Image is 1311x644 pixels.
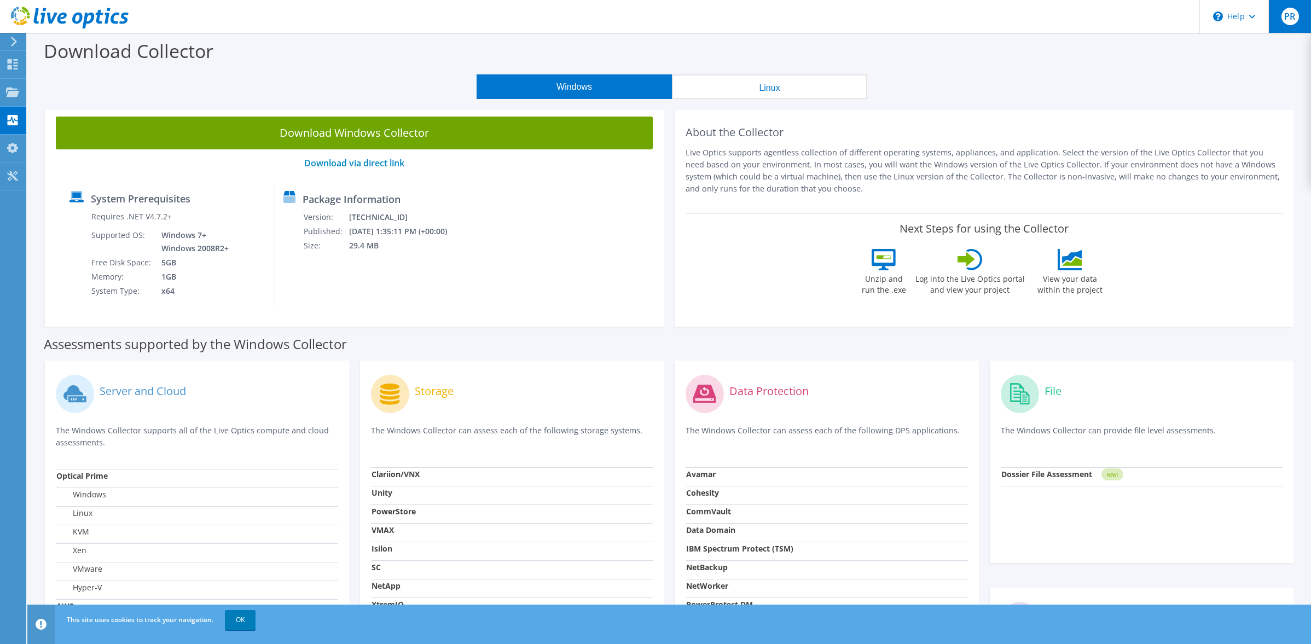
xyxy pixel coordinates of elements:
[153,228,231,256] td: Windows 7+ Windows 2008R2+
[686,425,968,447] p: The Windows Collector can assess each of the following DPS applications.
[91,270,153,284] td: Memory:
[91,256,153,270] td: Free Disk Space:
[686,525,735,535] strong: Data Domain
[372,469,420,479] strong: Clariion/VNX
[44,339,347,350] label: Assessments supported by the Windows Collector
[44,38,213,63] label: Download Collector
[372,525,394,535] strong: VMAX
[372,581,401,591] strong: NetApp
[686,147,1283,195] p: Live Optics supports agentless collection of different operating systems, appliances, and applica...
[56,117,653,149] a: Download Windows Collector
[303,224,349,239] td: Published:
[56,601,74,611] strong: AWS
[304,157,404,169] a: Download via direct link
[56,489,106,500] label: Windows
[225,610,256,630] a: OK
[1281,8,1299,25] span: PR
[303,194,401,205] label: Package Information
[100,386,186,397] label: Server and Cloud
[153,256,231,270] td: 5GB
[91,284,153,298] td: System Type:
[686,506,731,517] strong: CommVault
[1213,11,1223,21] svg: \n
[372,562,381,572] strong: SC
[67,615,213,624] span: This site uses cookies to track your navigation.
[153,284,231,298] td: x64
[1106,472,1117,478] tspan: NEW!
[729,386,809,397] label: Data Protection
[686,488,719,498] strong: Cohesity
[372,488,392,498] strong: Unity
[371,425,653,447] p: The Windows Collector can assess each of the following storage systems.
[56,582,102,593] label: Hyper-V
[1045,386,1061,397] label: File
[153,270,231,284] td: 1GB
[915,270,1025,295] label: Log into the Live Optics portal and view your project
[56,425,338,449] p: The Windows Collector supports all of the Live Optics compute and cloud assessments.
[686,126,1283,139] h2: About the Collector
[349,239,462,253] td: 29.4 MB
[686,599,753,610] strong: PowerProtect DM
[56,545,86,556] label: Xen
[91,211,172,222] label: Requires .NET V4.7.2+
[415,386,454,397] label: Storage
[372,506,416,517] strong: PowerStore
[349,210,462,224] td: [TECHNICAL_ID]
[1001,425,1283,447] p: The Windows Collector can provide file level assessments.
[372,543,392,554] strong: Isilon
[56,526,89,537] label: KVM
[56,508,92,519] label: Linux
[686,543,793,554] strong: IBM Spectrum Protect (TSM)
[686,469,716,479] strong: Avamar
[859,270,909,295] label: Unzip and run the .exe
[56,564,102,575] label: VMware
[91,193,190,204] label: System Prerequisites
[349,224,462,239] td: [DATE] 1:35:11 PM (+00:00)
[1031,270,1110,295] label: View your data within the project
[303,239,349,253] td: Size:
[91,228,153,256] td: Supported OS:
[686,562,728,572] strong: NetBackup
[56,471,108,481] strong: Optical Prime
[303,210,349,224] td: Version:
[1001,469,1092,479] strong: Dossier File Assessment
[686,581,728,591] strong: NetWorker
[672,74,867,99] button: Linux
[372,599,404,610] strong: XtremIO
[900,222,1069,235] label: Next Steps for using the Collector
[477,74,672,99] button: Windows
